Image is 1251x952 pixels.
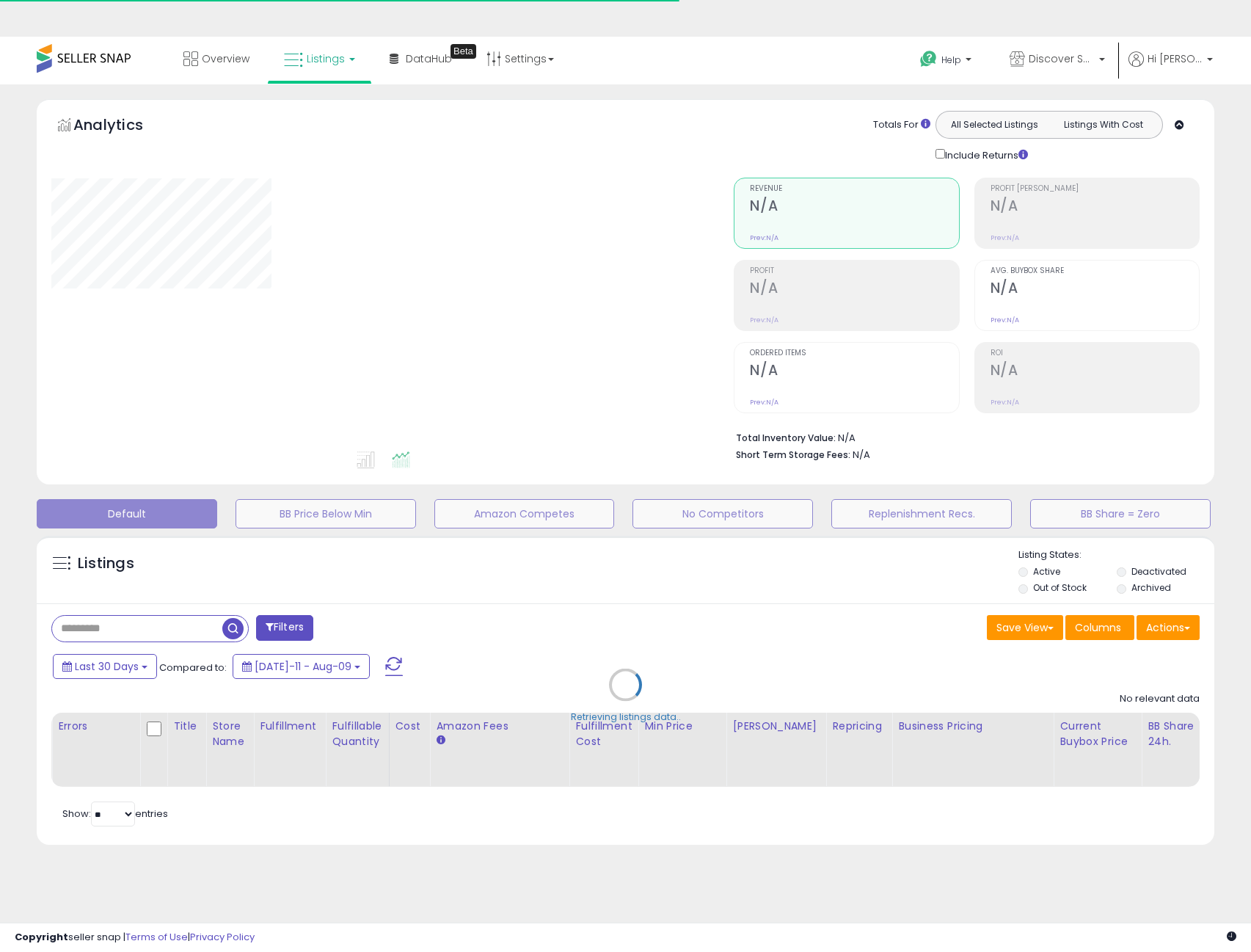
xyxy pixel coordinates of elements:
[307,51,345,66] span: Listings
[991,280,1199,299] h2: N/A
[1128,51,1213,84] a: Hi [PERSON_NAME]
[750,349,958,357] span: Ordered Items
[941,54,961,66] span: Help
[940,115,1049,134] button: All Selected Listings
[750,267,958,275] span: Profit
[37,499,217,528] button: Default
[750,398,778,407] small: Prev: N/A
[991,349,1199,357] span: ROI
[991,316,1019,324] small: Prev: N/A
[451,44,476,59] div: Tooltip anchor
[991,267,1199,275] span: Avg. Buybox Share
[736,428,1189,446] li: N/A
[1030,499,1211,528] button: BB Share = Zero
[831,499,1012,528] button: Replenishment Recs.
[750,197,958,217] h2: N/A
[475,37,565,81] a: Settings
[750,185,958,193] span: Revenue
[273,37,366,81] a: Listings
[736,448,850,461] b: Short Term Storage Fees:
[853,448,870,462] span: N/A
[73,115,172,139] h5: Analytics
[172,37,260,81] a: Overview
[750,233,778,242] small: Prev: N/A
[1029,51,1095,66] span: Discover Savings
[750,280,958,299] h2: N/A
[991,398,1019,407] small: Prev: N/A
[750,316,778,324] small: Prev: N/A
[236,499,416,528] button: BB Price Below Min
[1148,51,1203,66] span: Hi [PERSON_NAME]
[1048,115,1158,134] button: Listings With Cost
[873,118,930,132] div: Totals For
[736,432,836,444] b: Total Inventory Value:
[924,146,1046,163] div: Include Returns
[991,185,1199,193] span: Profit [PERSON_NAME]
[991,233,1019,242] small: Prev: N/A
[571,711,681,724] div: Retrieving listings data..
[908,39,986,84] a: Help
[991,197,1199,217] h2: N/A
[379,37,463,81] a: DataHub
[750,362,958,382] h2: N/A
[434,499,615,528] button: Amazon Competes
[632,499,813,528] button: No Competitors
[202,51,249,66] span: Overview
[991,362,1199,382] h2: N/A
[999,37,1116,84] a: Discover Savings
[406,51,452,66] span: DataHub
[919,50,938,68] i: Get Help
